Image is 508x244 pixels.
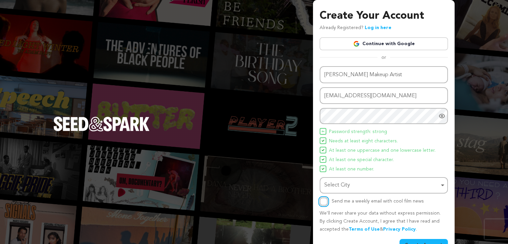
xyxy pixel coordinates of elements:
[320,210,448,233] p: We’ll never share your data without express permission. By clicking Create Account, I agree that ...
[329,165,374,173] span: At least one number.
[329,128,387,136] span: Password strength: strong
[353,40,360,47] img: Google logo
[320,8,448,24] h3: Create Your Account
[320,87,448,104] input: Email address
[320,37,448,50] a: Continue with Google
[365,25,391,30] a: Log in here
[329,147,436,155] span: At least one uppercase and one lowercase letter.
[383,227,416,232] a: Privacy Policy
[332,199,424,204] label: Send me a weekly email with cool film news
[322,158,324,161] img: Seed&Spark Icon
[320,24,391,32] p: Already Registered?
[349,227,380,232] a: Terms of Use
[329,137,398,145] span: Needs at least eight characters.
[53,117,150,145] a: Seed&Spark Homepage
[322,130,324,133] img: Seed&Spark Icon
[324,180,439,190] div: Select City
[53,117,150,131] img: Seed&Spark Logo
[329,156,394,164] span: At least one special character.
[322,167,324,170] img: Seed&Spark Icon
[322,139,324,142] img: Seed&Spark Icon
[439,113,445,119] a: Show password as plain text. Warning: this will display your password on the screen.
[320,66,448,83] input: Name
[377,54,390,61] span: or
[322,149,324,151] img: Seed&Spark Icon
